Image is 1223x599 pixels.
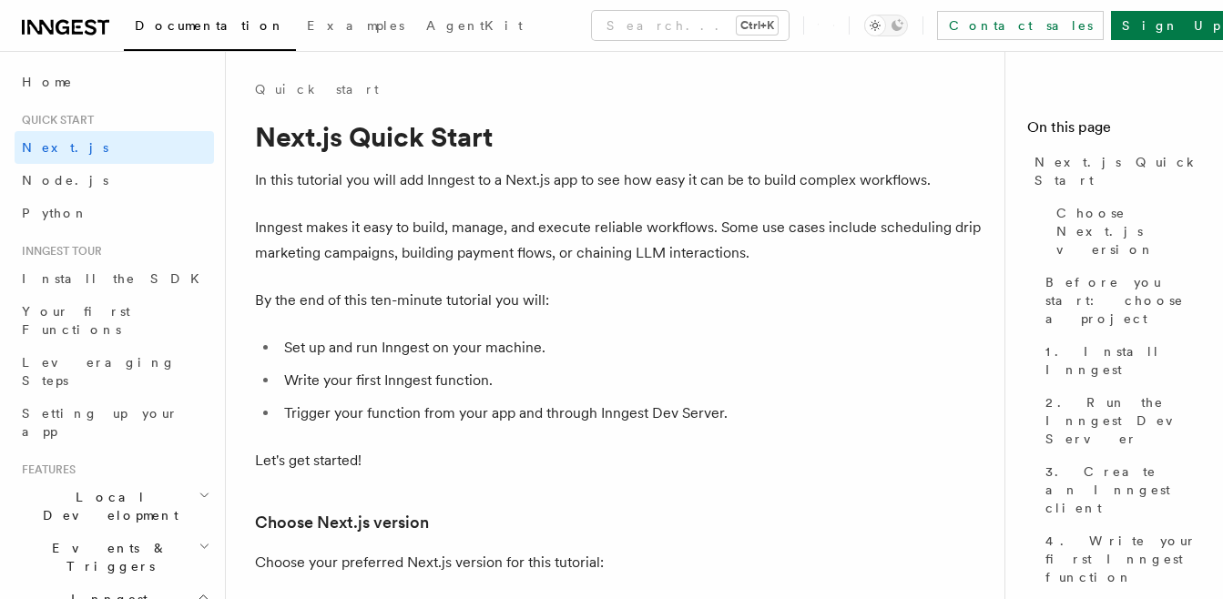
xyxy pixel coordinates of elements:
a: Examples [296,5,415,49]
p: Inngest makes it easy to build, manage, and execute reliable workflows. Some use cases include sc... [255,215,983,266]
button: Events & Triggers [15,532,214,583]
a: Next.js [15,131,214,164]
h1: Next.js Quick Start [255,120,983,153]
button: Toggle dark mode [864,15,908,36]
span: 1. Install Inngest [1045,342,1201,379]
span: Inngest tour [15,244,102,259]
li: Write your first Inngest function. [279,368,983,393]
a: Before you start: choose a project [1038,266,1201,335]
a: Node.js [15,164,214,197]
p: Let's get started! [255,448,983,473]
a: 2. Run the Inngest Dev Server [1038,386,1201,455]
p: In this tutorial you will add Inngest to a Next.js app to see how easy it can be to build complex... [255,168,983,193]
a: Quick start [255,80,379,98]
p: Choose your preferred Next.js version for this tutorial: [255,550,983,575]
button: Search...Ctrl+K [592,11,789,40]
a: Leveraging Steps [15,346,214,397]
span: Python [22,206,88,220]
li: Set up and run Inngest on your machine. [279,335,983,360]
a: AgentKit [415,5,534,49]
span: Events & Triggers [15,539,199,575]
span: Setting up your app [22,406,178,439]
kbd: Ctrl+K [737,16,778,35]
a: Install the SDK [15,262,214,295]
a: Your first Functions [15,295,214,346]
span: Examples [307,18,404,33]
a: 3. Create an Inngest client [1038,455,1201,524]
span: Local Development [15,488,199,524]
span: Before you start: choose a project [1045,273,1201,328]
span: Quick start [15,113,94,127]
span: Your first Functions [22,304,130,337]
a: Next.js Quick Start [1027,146,1201,197]
span: Leveraging Steps [22,355,176,388]
a: Setting up your app [15,397,214,448]
span: Choose Next.js version [1056,204,1201,259]
span: 2. Run the Inngest Dev Server [1045,393,1201,448]
a: 1. Install Inngest [1038,335,1201,386]
span: 4. Write your first Inngest function [1045,532,1201,586]
a: Python [15,197,214,229]
span: Next.js [22,140,108,155]
p: By the end of this ten-minute tutorial you will: [255,288,983,313]
a: Contact sales [937,11,1104,40]
span: Node.js [22,173,108,188]
span: Documentation [135,18,285,33]
span: Home [22,73,73,91]
h4: On this page [1027,117,1201,146]
a: Choose Next.js version [1049,197,1201,266]
li: Trigger your function from your app and through Inngest Dev Server. [279,401,983,426]
span: Install the SDK [22,271,210,286]
a: 4. Write your first Inngest function [1038,524,1201,594]
span: AgentKit [426,18,523,33]
a: Documentation [124,5,296,51]
span: 3. Create an Inngest client [1045,462,1201,517]
a: Choose Next.js version [255,510,429,535]
span: Features [15,462,76,477]
span: Next.js Quick Start [1034,153,1201,189]
button: Local Development [15,481,214,532]
a: Home [15,66,214,98]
